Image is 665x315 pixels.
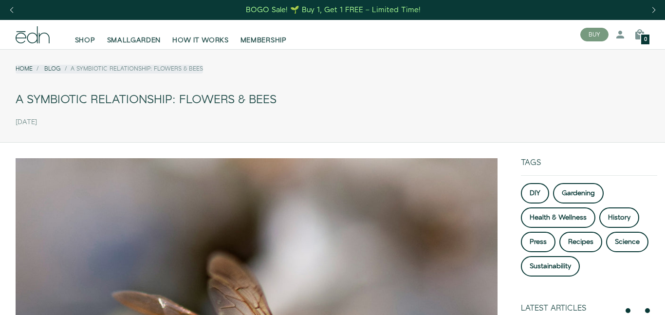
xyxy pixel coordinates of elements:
[101,24,167,45] a: SMALLGARDEN
[521,232,555,252] a: Press
[553,183,604,204] a: Gardening
[166,24,234,45] a: HOW IT WORKS
[521,183,549,204] a: DIY
[235,24,293,45] a: MEMBERSHIP
[246,5,421,15] div: BOGO Sale! 🌱 Buy 1, Get 1 FREE – Limited Time!
[61,65,203,73] li: A Symbiotic Relationship: Flowers & Bees
[593,286,655,310] iframe: Opens a widget where you can find more information
[521,158,657,175] div: Tags
[44,65,61,73] a: Blog
[172,36,228,45] span: HOW IT WORKS
[16,118,37,127] time: [DATE]
[75,36,95,45] span: SHOP
[69,24,101,45] a: SHOP
[16,65,33,73] a: Home
[644,37,647,42] span: 0
[559,232,602,252] a: Recipes
[107,36,161,45] span: SMALLGARDEN
[521,256,580,277] a: Sustainability
[606,232,648,252] a: Science
[580,28,609,41] button: BUY
[240,36,287,45] span: MEMBERSHIP
[599,207,639,228] a: History
[521,207,595,228] a: Health & Wellness
[16,89,649,111] div: A Symbiotic Relationship: Flowers & Bees
[16,65,203,73] nav: breadcrumbs
[521,304,618,313] div: Latest Articles
[245,2,422,18] a: BOGO Sale! 🌱 Buy 1, Get 1 FREE – Limited Time!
